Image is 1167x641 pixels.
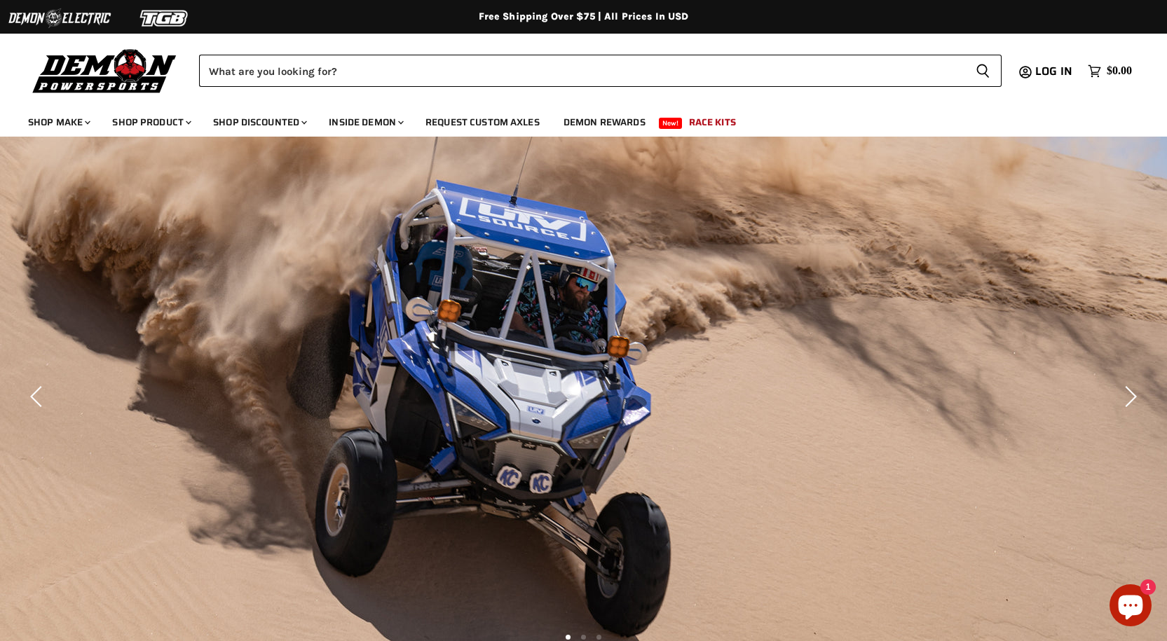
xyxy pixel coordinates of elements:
[678,108,746,137] a: Race Kits
[199,55,1002,87] form: Product
[553,108,656,137] a: Demon Rewards
[18,102,1128,137] ul: Main menu
[1029,65,1081,78] a: Log in
[1114,382,1142,411] button: Next
[1035,62,1072,80] span: Log in
[7,5,112,32] img: Demon Electric Logo 2
[199,55,964,87] input: Search
[964,55,1002,87] button: Search
[1081,61,1139,81] a: $0.00
[23,11,1145,23] div: Free Shipping Over $75 | All Prices In USD
[415,108,550,137] a: Request Custom Axles
[566,635,571,640] li: Page dot 1
[581,635,586,640] li: Page dot 2
[112,5,217,32] img: TGB Logo 2
[596,635,601,640] li: Page dot 3
[18,108,99,137] a: Shop Make
[1107,64,1132,78] span: $0.00
[203,108,315,137] a: Shop Discounted
[1105,584,1156,630] inbox-online-store-chat: Shopify online store chat
[102,108,200,137] a: Shop Product
[25,382,53,411] button: Previous
[28,46,182,95] img: Demon Powersports
[659,118,683,129] span: New!
[318,108,412,137] a: Inside Demon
